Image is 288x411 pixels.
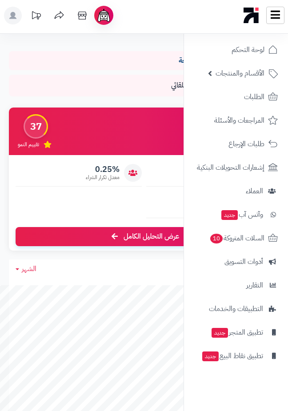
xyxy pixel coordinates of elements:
[209,232,264,244] span: السلات المتروكة
[96,8,112,23] img: ai-face.png
[244,5,259,25] img: logo-mobile.png
[189,110,283,131] a: المراجعات والأسئلة
[221,210,238,220] span: جديد
[216,67,264,80] span: الأقسام والمنتجات
[220,208,263,221] span: وآتس آب
[189,251,283,272] a: أدوات التسويق
[210,234,223,243] span: 10
[189,39,283,60] a: لوحة التحكم
[189,322,283,343] a: تطبيق المتجرجديد
[86,164,120,174] span: 0.25%
[189,345,283,367] a: تطبيق نقاط البيعجديد
[25,7,47,27] a: تحديثات المنصة
[224,255,263,268] span: أدوات التسويق
[246,185,263,197] span: العملاء
[197,161,264,174] span: إشعارات التحويلات البنكية
[232,44,264,56] span: لوحة التحكم
[246,279,263,291] span: التقارير
[214,114,264,127] span: المراجعات والأسئلة
[209,303,263,315] span: التطبيقات والخدمات
[212,328,228,338] span: جديد
[124,231,179,242] span: عرض التحليل الكامل
[86,174,120,181] span: معدل تكرار الشراء
[189,227,283,249] a: السلات المتروكة10
[189,157,283,178] a: إشعارات التحويلات البنكية
[201,350,263,362] span: تطبيق نقاط البيع
[16,56,272,66] p: حياكم الله ، نتمنى لكم تجارة رابحة
[244,91,264,103] span: الطلبات
[189,133,283,155] a: طلبات الإرجاع
[18,141,39,148] span: تقييم النمو
[189,180,283,202] a: العملاء
[228,138,264,150] span: طلبات الإرجاع
[202,351,219,361] span: جديد
[189,86,283,108] a: الطلبات
[22,263,36,274] span: الشهر
[189,275,283,296] a: التقارير
[211,326,263,339] span: تطبيق المتجر
[16,264,36,274] a: الشهر
[16,227,272,246] a: عرض التحليل الكامل
[171,80,246,91] span: إعادة تحميل البيانات التلقائي
[189,204,283,225] a: وآتس آبجديد
[189,298,283,319] a: التطبيقات والخدمات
